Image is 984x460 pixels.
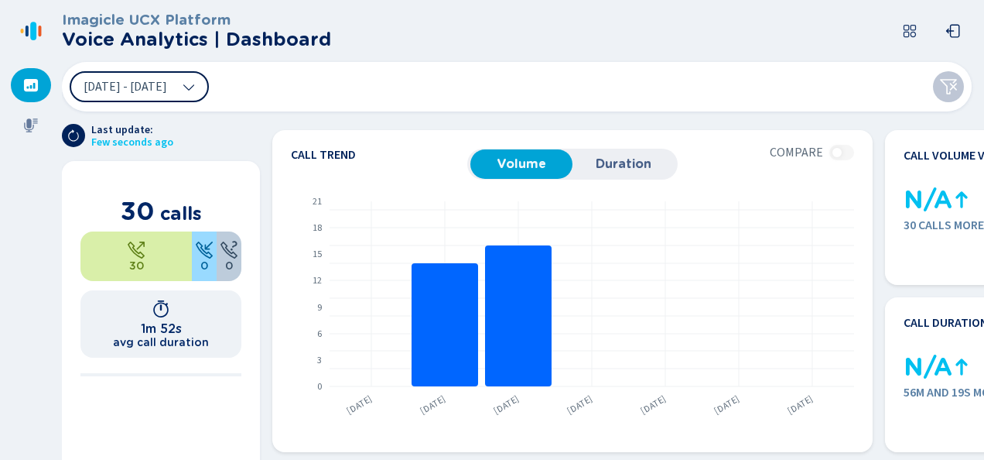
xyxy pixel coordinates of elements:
[141,321,182,336] h1: 1m 52s
[291,149,467,161] h4: Call trend
[904,355,928,379] div: 0 calls in the previous period, impossible to calculate the % variation
[62,12,331,29] h3: Imagicle UCX Platform
[317,301,322,314] text: 9
[904,353,952,382] span: N/A
[478,157,565,171] span: Volume
[317,328,322,341] text: 6
[491,393,521,417] text: [DATE]
[160,202,202,225] span: calls
[565,393,595,417] text: [DATE]
[183,81,195,93] svg: chevron-down
[904,187,928,212] div: 0 calls in the previous period, impossible to calculate the % variation
[11,108,51,142] div: Recordings
[23,77,39,93] svg: dashboard-filled
[127,241,145,259] svg: telephone-outbound
[470,149,572,179] button: Volume
[580,157,667,171] span: Duration
[344,393,374,417] text: [DATE]
[952,191,971,209] svg: kpi-up
[121,196,155,226] span: 30
[84,81,167,93] span: [DATE] - [DATE]
[904,186,952,215] span: N/A
[200,259,208,272] span: 0
[23,118,39,133] svg: mic-fill
[62,29,331,50] h2: Voice Analytics | Dashboard
[220,241,238,259] svg: unknown-call
[91,124,173,136] span: Last update:
[572,149,675,179] button: Duration
[785,393,815,417] text: [DATE]
[712,393,742,417] text: [DATE]
[770,146,823,160] span: Compare
[225,259,233,272] span: 0
[80,232,192,281] div: 100%
[317,380,322,393] text: 0
[217,232,241,281] div: 0%
[129,259,144,272] span: 30
[152,300,170,318] svg: timer
[113,336,209,348] h2: avg call duration
[192,232,217,281] div: 0%
[91,136,173,149] span: Few seconds ago
[11,68,51,102] div: Dashboard
[638,393,668,417] text: [DATE]
[313,221,322,235] text: 18
[313,248,322,261] text: 15
[952,358,971,376] svg: kpi-up
[933,71,964,102] button: Clear filters
[945,23,961,39] svg: box-arrow-left
[313,274,322,287] text: 12
[313,195,322,208] text: 21
[939,77,958,96] svg: funnel-disabled
[317,354,322,367] text: 3
[67,129,80,142] svg: arrow-clockwise
[418,393,448,417] text: [DATE]
[195,241,214,259] svg: telephone-inbound
[70,71,209,102] button: [DATE] - [DATE]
